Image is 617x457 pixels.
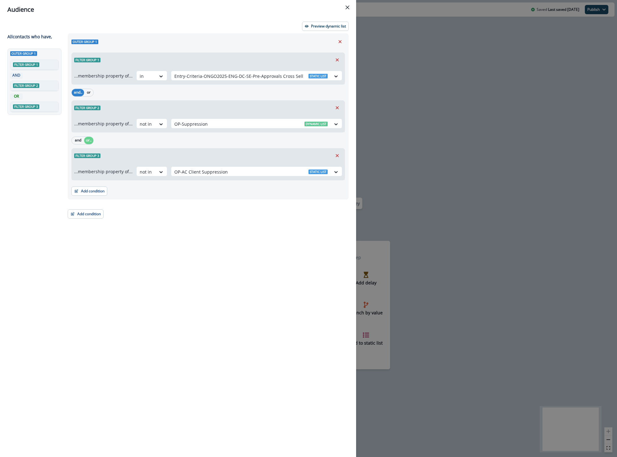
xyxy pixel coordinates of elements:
[11,73,21,78] p: AND
[74,106,100,110] span: Filter group 2
[13,104,39,109] span: Filter group 3
[72,137,84,144] button: and
[74,120,133,127] p: ...membership property of...
[343,2,352,12] button: Close
[11,94,21,99] p: OR
[74,153,100,158] span: Filter group 3
[332,151,342,160] button: Remove
[332,55,342,65] button: Remove
[72,89,84,96] button: and..
[71,40,98,44] span: Outer group 1
[74,168,133,175] p: ...membership property of...
[302,22,349,31] button: Preview dynamic list
[74,73,133,79] p: ...membership property of...
[84,137,93,144] button: or..
[10,51,37,56] span: Outer group 1
[74,58,100,62] span: Filter group 1
[332,103,342,112] button: Remove
[68,209,104,219] button: Add condition
[335,37,345,46] button: Remove
[311,24,346,28] p: Preview dynamic list
[7,33,52,40] p: All contact s who have,
[84,89,93,96] button: or
[13,62,39,67] span: Filter group 1
[7,5,349,14] div: Audience
[13,83,39,88] span: Filter group 2
[71,187,107,196] button: Add condition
